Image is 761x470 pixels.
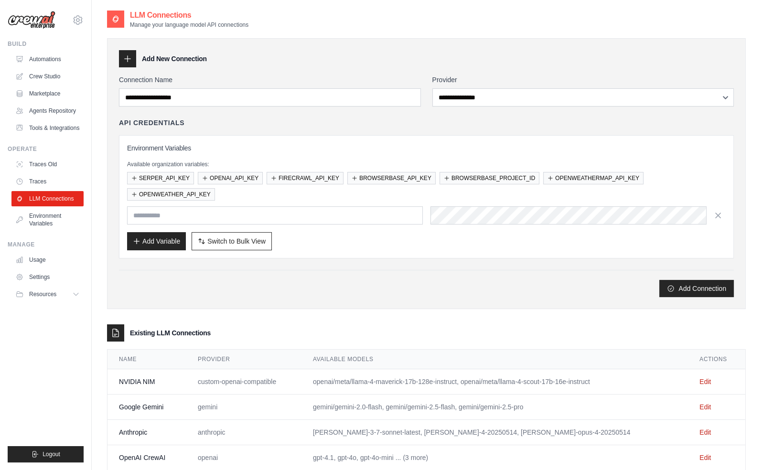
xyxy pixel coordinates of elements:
[439,172,539,184] button: BROWSERBASE_PROJECT_ID
[11,174,84,189] a: Traces
[107,369,186,395] td: NVIDIA NIM
[699,454,711,461] a: Edit
[699,428,711,436] a: Edit
[8,446,84,462] button: Logout
[301,350,688,369] th: Available Models
[688,350,745,369] th: Actions
[11,157,84,172] a: Traces Old
[207,236,266,246] span: Switch to Bulk View
[11,191,84,206] a: LLM Connections
[267,172,343,184] button: FIRECRAWL_API_KEY
[11,287,84,302] button: Resources
[11,86,84,101] a: Marketplace
[301,369,688,395] td: openai/meta/llama-4-maverick-17b-128e-instruct, openai/meta/llama-4-scout-17b-16e-instruct
[11,269,84,285] a: Settings
[107,420,186,445] td: Anthropic
[543,172,643,184] button: OPENWEATHERMAP_API_KEY
[186,395,301,420] td: gemini
[11,103,84,118] a: Agents Repository
[11,252,84,267] a: Usage
[43,450,60,458] span: Logout
[347,172,436,184] button: BROWSERBASE_API_KEY
[192,232,272,250] button: Switch to Bulk View
[699,403,711,411] a: Edit
[107,350,186,369] th: Name
[127,232,186,250] button: Add Variable
[127,188,215,201] button: OPENWEATHER_API_KEY
[8,145,84,153] div: Operate
[8,241,84,248] div: Manage
[186,420,301,445] td: anthropic
[11,52,84,67] a: Automations
[186,369,301,395] td: custom-openai-compatible
[11,69,84,84] a: Crew Studio
[11,120,84,136] a: Tools & Integrations
[119,75,421,85] label: Connection Name
[8,40,84,48] div: Build
[659,280,734,297] button: Add Connection
[29,290,56,298] span: Resources
[130,21,248,29] p: Manage your language model API connections
[119,118,184,128] h4: API Credentials
[107,395,186,420] td: Google Gemini
[11,208,84,231] a: Environment Variables
[127,143,726,153] h3: Environment Variables
[699,378,711,385] a: Edit
[130,10,248,21] h2: LLM Connections
[432,75,734,85] label: Provider
[127,172,194,184] button: SERPER_API_KEY
[198,172,263,184] button: OPENAI_API_KEY
[127,160,726,168] p: Available organization variables:
[142,54,207,64] h3: Add New Connection
[301,420,688,445] td: [PERSON_NAME]-3-7-sonnet-latest, [PERSON_NAME]-4-20250514, [PERSON_NAME]-opus-4-20250514
[130,328,211,338] h3: Existing LLM Connections
[301,395,688,420] td: gemini/gemini-2.0-flash, gemini/gemini-2.5-flash, gemini/gemini-2.5-pro
[186,350,301,369] th: Provider
[8,11,55,29] img: Logo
